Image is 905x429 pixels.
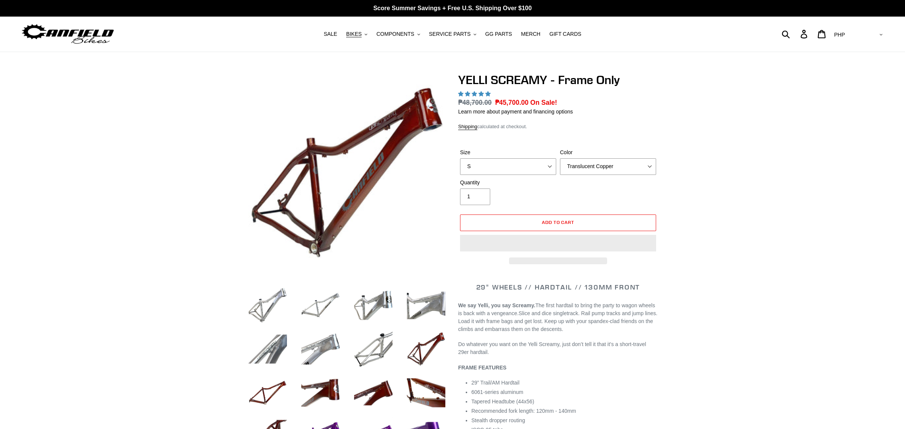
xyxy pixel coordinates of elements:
[521,31,540,37] span: MERCH
[300,285,341,326] img: Load image into Gallery viewer, YELLI SCREAMY - Frame Only
[458,341,646,355] span: Do whatever you want on the Yelli Screamy, just don’t tell it that it’s a short-travel 29er hardt...
[353,285,394,326] img: Load image into Gallery viewer, YELLI SCREAMY - Frame Only
[247,328,288,370] img: Load image into Gallery viewer, YELLI SCREAMY - Frame Only
[458,109,573,115] a: Learn more about payment and financing options
[21,22,115,46] img: Canfield Bikes
[517,29,544,39] a: MERCH
[405,372,447,414] img: Load image into Gallery viewer, YELLI SCREAMY - Frame Only
[458,99,492,106] s: ₱48,700.00
[458,302,658,333] p: Slice and dice singletrack. Rail pump tracks and jump lines. Load it with frame bags and get lost...
[247,285,288,326] img: Load image into Gallery viewer, YELLI SCREAMY - Frame Only
[300,372,341,414] img: Load image into Gallery viewer, YELLI SCREAMY - Frame Only
[458,365,506,371] b: FRAME FEATURES
[429,31,470,37] span: SERVICE PARTS
[247,372,288,414] img: Load image into Gallery viewer, YELLI SCREAMY - Frame Only
[460,214,656,231] button: Add to cart
[471,380,520,386] span: 29” Trail/AM Hardtail
[471,398,534,404] span: Tapered Headtube (44x56)
[546,29,585,39] a: GIFT CARDS
[786,26,805,42] input: Search
[471,408,576,414] span: Recommended fork length: 120mm - 140mm
[458,302,655,316] span: The first hardtail to bring the party to wagon wheels is back with a vengeance.
[549,31,581,37] span: GIFT CARDS
[342,29,371,39] button: BIKES
[300,328,341,370] img: Load image into Gallery viewer, YELLI SCREAMY - Frame Only
[485,31,512,37] span: GG PARTS
[460,149,556,156] label: Size
[530,98,557,107] span: On Sale!
[373,29,423,39] button: COMPONENTS
[405,328,447,370] img: Load image into Gallery viewer, YELLI SCREAMY - Frame Only
[458,73,658,87] h1: YELLI SCREAMY - Frame Only
[476,283,640,291] span: 29" WHEELS // HARDTAIL // 130MM FRONT
[542,219,575,225] span: Add to cart
[458,91,492,97] span: 5.00 stars
[471,389,523,395] span: 6061-series aluminum
[458,123,658,130] div: calculated at checkout.
[346,31,362,37] span: BIKES
[458,124,477,130] a: Shipping
[425,29,480,39] button: SERVICE PARTS
[458,302,535,308] b: We say Yelli, you say Screamy.
[495,99,529,106] span: ₱45,700.00
[248,74,445,271] img: YELLI SCREAMY - Frame Only
[324,31,337,37] span: SALE
[560,149,656,156] label: Color
[353,328,394,370] img: Load image into Gallery viewer, YELLI SCREAMY - Frame Only
[482,29,516,39] a: GG PARTS
[471,417,525,423] span: Stealth dropper routing
[460,179,556,187] label: Quantity
[320,29,341,39] a: SALE
[405,285,447,326] img: Load image into Gallery viewer, YELLI SCREAMY - Frame Only
[376,31,414,37] span: COMPONENTS
[353,372,394,414] img: Load image into Gallery viewer, YELLI SCREAMY - Frame Only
